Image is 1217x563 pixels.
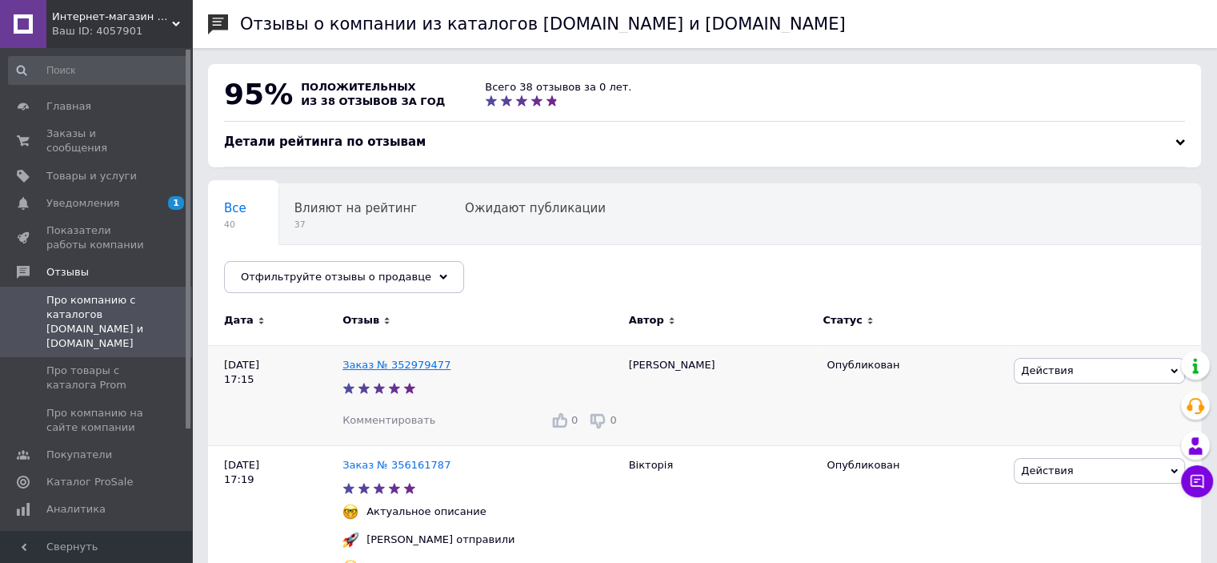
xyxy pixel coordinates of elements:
[485,80,631,95] div: Всего 38 отзывов за 0 лет.
[46,502,106,517] span: Аналитика
[52,10,172,24] span: Интернет-магазин "Malva"
[52,24,192,38] div: Ваш ID: 4057901
[224,78,293,111] span: 95%
[342,532,358,548] img: :rocket:
[224,262,398,276] span: Опубликованы без комме...
[208,345,342,445] div: [DATE] 17:15
[342,459,450,471] a: Заказ № 356161787
[362,505,490,519] div: Актуальное описание
[342,414,435,426] span: Комментировать
[1181,465,1213,497] button: Чат с покупателем
[46,364,148,392] span: Про товары с каталога Prom
[224,219,246,231] span: 40
[465,201,606,215] span: Ожидают публикации
[8,56,189,85] input: Поиск
[1021,364,1073,376] span: Действия
[362,533,518,547] div: [PERSON_NAME] отправили
[823,313,863,328] span: Статус
[224,201,246,215] span: Все
[827,458,1002,473] div: Опубликован
[301,81,415,93] span: положительных
[342,313,379,328] span: Отзыв
[827,358,1002,372] div: Опубликован
[208,245,430,306] div: Опубликованы без комментария
[241,271,431,283] span: Отфильтруйте отзывы о продавце
[224,313,254,328] span: Дата
[621,345,819,445] div: [PERSON_NAME]
[46,475,133,489] span: Каталог ProSale
[46,127,148,155] span: Заказы и сообщения
[1021,464,1073,477] span: Действия
[610,414,616,426] span: 0
[342,504,358,520] img: :nerd_face:
[46,99,91,114] span: Главная
[46,223,148,252] span: Показатели работы компании
[294,219,417,231] span: 37
[224,134,1185,151] div: Детали рейтинга по отзывам
[46,448,112,462] span: Покупатели
[46,530,148,559] span: Управление сайтом
[301,95,445,107] span: из 38 отзывов за год
[571,414,578,426] span: 0
[240,14,846,34] h1: Отзывы о компании из каталогов [DOMAIN_NAME] и [DOMAIN_NAME]
[46,196,119,211] span: Уведомления
[46,293,148,352] span: Про компанию с каталогов [DOMAIN_NAME] и [DOMAIN_NAME]
[629,313,664,328] span: Автор
[342,359,450,371] a: Заказ № 352979477
[46,265,89,279] span: Отзывы
[168,196,184,210] span: 1
[224,135,426,149] span: Детали рейтинга по отзывам
[46,169,137,183] span: Товары и услуги
[46,406,148,435] span: Про компанию на сайте компании
[342,413,435,428] div: Комментировать
[294,201,417,215] span: Влияют на рейтинг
